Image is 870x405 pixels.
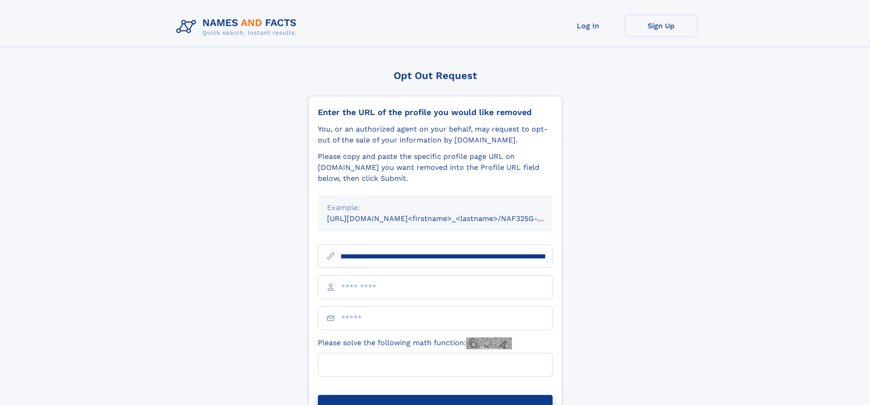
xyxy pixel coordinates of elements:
[327,214,570,223] small: [URL][DOMAIN_NAME]<firstname>_<lastname>/NAF325G-xxxxxxxx
[318,337,512,349] label: Please solve the following math function:
[318,124,553,146] div: You, or an authorized agent on your behalf, may request to opt-out of the sale of your informatio...
[552,15,625,37] a: Log In
[318,107,553,117] div: Enter the URL of the profile you would like removed
[318,151,553,184] div: Please copy and paste the specific profile page URL on [DOMAIN_NAME] you want removed into the Pr...
[327,202,543,213] div: Example:
[308,70,562,81] div: Opt Out Request
[173,15,304,39] img: Logo Names and Facts
[625,15,698,37] a: Sign Up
